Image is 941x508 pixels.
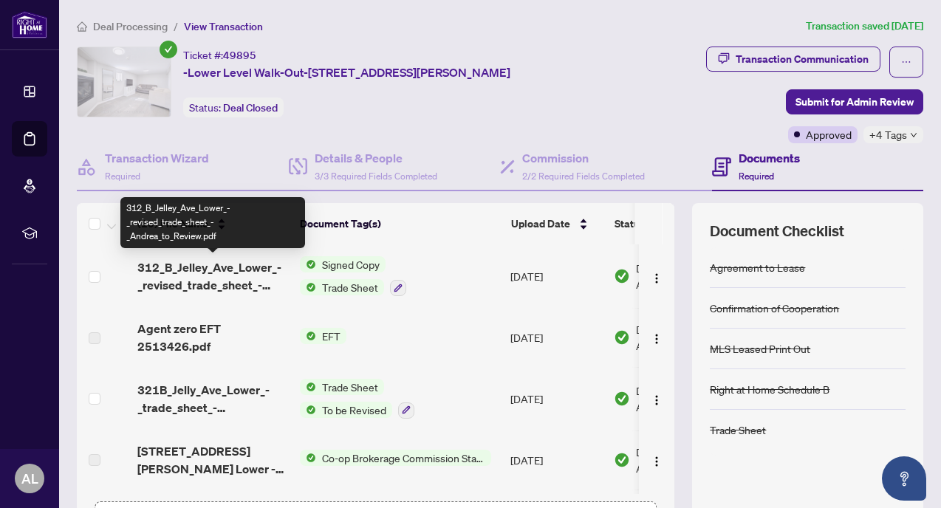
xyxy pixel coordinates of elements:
[12,11,47,38] img: logo
[615,216,645,232] span: Status
[504,430,608,490] td: [DATE]
[174,18,178,35] li: /
[223,101,278,114] span: Deal Closed
[105,171,140,182] span: Required
[315,171,437,182] span: 3/3 Required Fields Completed
[504,367,608,430] td: [DATE]
[105,149,209,167] h4: Transaction Wizard
[160,41,177,58] span: check-circle
[614,329,630,346] img: Document Status
[137,320,288,355] span: Agent zero EFT 2513426.pdf
[183,63,510,81] span: -Lower Level Walk-Out-[STREET_ADDRESS][PERSON_NAME]
[614,452,630,468] img: Document Status
[651,333,663,345] img: Logo
[137,258,288,294] span: 312_B_Jelley_Ave_Lower_-_revised_trade_sheet_-_Andrea_to_Review.pdf
[882,456,926,501] button: Open asap
[300,379,316,395] img: Status Icon
[504,244,608,308] td: [DATE]
[706,47,880,72] button: Transaction Communication
[511,216,570,232] span: Upload Date
[522,171,645,182] span: 2/2 Required Fields Completed
[300,256,406,296] button: Status IconSigned CopyStatus IconTrade Sheet
[315,149,437,167] h4: Details & People
[736,47,869,71] div: Transaction Communication
[710,259,805,275] div: Agreement to Lease
[795,90,914,114] span: Submit for Admin Review
[522,149,645,167] h4: Commission
[183,97,284,117] div: Status:
[300,450,491,466] button: Status IconCo-op Brokerage Commission Statement
[300,402,316,418] img: Status Icon
[636,444,728,476] span: Document Approved
[77,21,87,32] span: home
[294,203,505,244] th: Document Tag(s)
[300,328,346,344] button: Status IconEFT
[316,402,392,418] span: To be Revised
[183,47,256,63] div: Ticket #:
[505,203,609,244] th: Upload Date
[93,20,168,33] span: Deal Processing
[636,382,728,415] span: Document Approved
[806,18,923,35] article: Transaction saved [DATE]
[645,387,668,411] button: Logo
[120,197,305,248] div: 312_B_Jelley_Ave_Lower_-_revised_trade_sheet_-_Andrea_to_Review.pdf
[869,126,907,143] span: +4 Tags
[645,264,668,288] button: Logo
[710,300,839,316] div: Confirmation of Cooperation
[739,171,774,182] span: Required
[78,47,171,117] img: IMG-N12317165_1.jpg
[614,268,630,284] img: Document Status
[710,340,810,357] div: MLS Leased Print Out
[316,256,386,272] span: Signed Copy
[316,279,384,295] span: Trade Sheet
[316,379,384,395] span: Trade Sheet
[739,149,800,167] h4: Documents
[300,450,316,466] img: Status Icon
[316,328,346,344] span: EFT
[614,391,630,407] img: Document Status
[300,279,316,295] img: Status Icon
[645,448,668,472] button: Logo
[710,422,766,438] div: Trade Sheet
[651,272,663,284] img: Logo
[223,49,256,62] span: 49895
[645,326,668,349] button: Logo
[710,221,844,241] span: Document Checklist
[184,20,263,33] span: View Transaction
[806,126,852,143] span: Approved
[651,456,663,467] img: Logo
[300,379,414,419] button: Status IconTrade SheetStatus IconTo be Revised
[910,131,917,139] span: down
[137,442,288,478] span: [STREET_ADDRESS][PERSON_NAME] Lower - Coop CS.pdf
[300,256,316,272] img: Status Icon
[651,394,663,406] img: Logo
[316,450,491,466] span: Co-op Brokerage Commission Statement
[636,321,728,354] span: Document Approved
[300,328,316,344] img: Status Icon
[786,89,923,114] button: Submit for Admin Review
[137,381,288,416] span: 321B_Jelly_Ave_Lower_-_trade_sheet_-_Andrea_to_Review.pdf
[21,468,38,489] span: AL
[504,308,608,367] td: [DATE]
[636,260,728,292] span: Document Approved
[609,203,734,244] th: Status
[710,381,829,397] div: Right at Home Schedule B
[901,57,911,67] span: ellipsis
